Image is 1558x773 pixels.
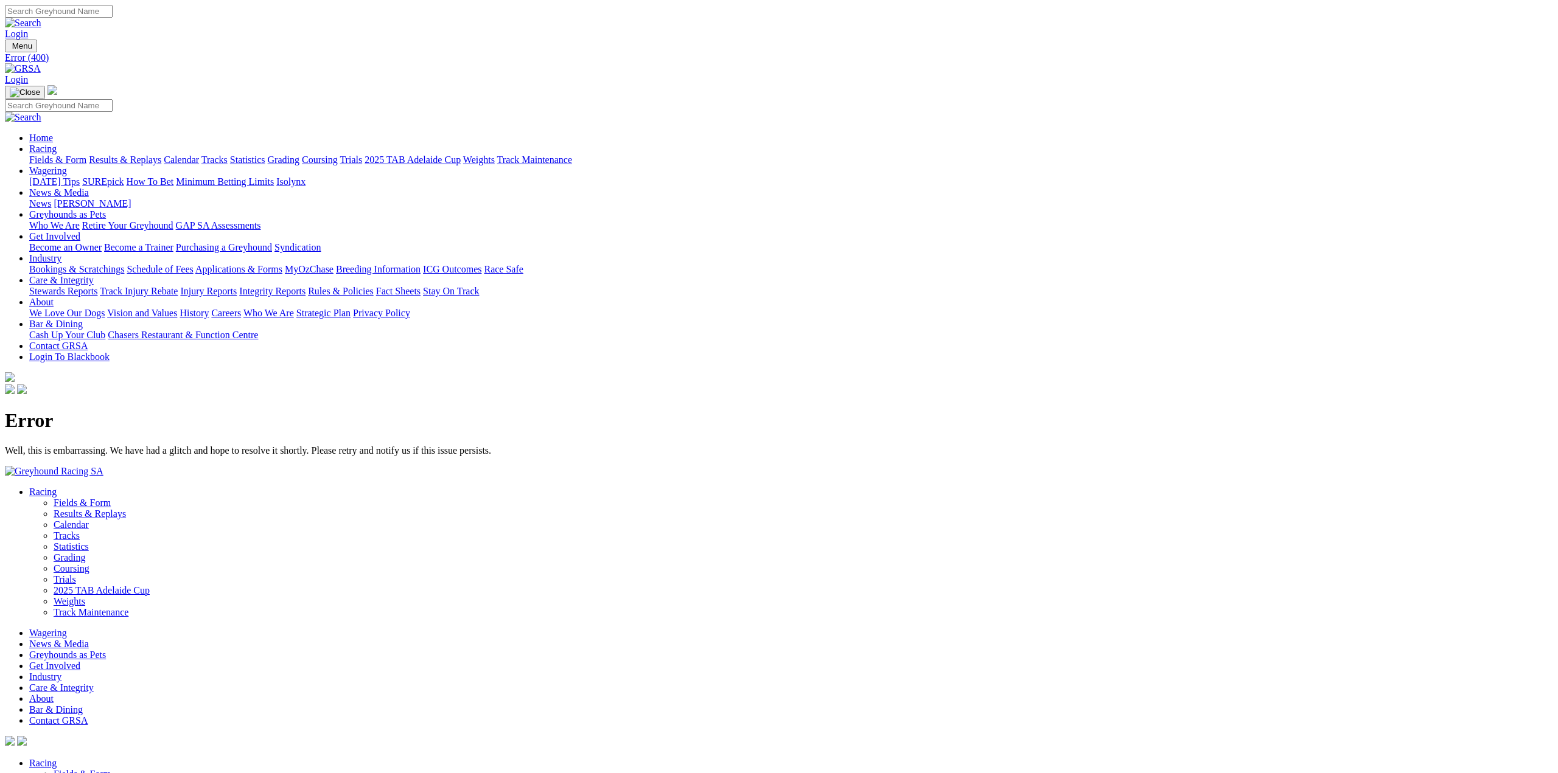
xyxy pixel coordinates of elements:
[423,264,481,274] a: ICG Outcomes
[29,231,80,241] a: Get Involved
[29,253,61,263] a: Industry
[29,639,89,649] a: News & Media
[29,220,1553,231] div: Greyhounds as Pets
[29,341,88,351] a: Contact GRSA
[29,308,105,318] a: We Love Our Dogs
[176,220,261,231] a: GAP SA Assessments
[285,264,334,274] a: MyOzChase
[5,99,113,112] input: Search
[164,154,199,165] a: Calendar
[5,409,1553,432] h1: Error
[5,52,1553,63] a: Error (400)
[29,715,88,726] a: Contact GRSA
[29,704,83,715] a: Bar & Dining
[29,264,1553,275] div: Industry
[5,466,103,477] img: Greyhound Racing SA
[336,264,421,274] a: Breeding Information
[29,187,89,198] a: News & Media
[201,154,228,165] a: Tracks
[29,176,1553,187] div: Wagering
[29,671,61,682] a: Industry
[89,154,161,165] a: Results & Replays
[211,308,241,318] a: Careers
[29,154,86,165] a: Fields & Form
[29,165,67,176] a: Wagering
[176,176,274,187] a: Minimum Betting Limits
[17,384,27,394] img: twitter.svg
[5,18,41,29] img: Search
[82,176,124,187] a: SUREpick
[5,736,15,746] img: facebook.svg
[29,352,110,362] a: Login To Blackbook
[29,133,53,143] a: Home
[54,541,89,552] a: Statistics
[29,242,102,252] a: Become an Owner
[108,330,258,340] a: Chasers Restaurant & Function Centre
[29,330,1553,341] div: Bar & Dining
[5,384,15,394] img: facebook.svg
[54,508,126,519] a: Results & Replays
[29,242,1553,253] div: Get Involved
[29,198,51,209] a: News
[29,628,67,638] a: Wagering
[29,297,54,307] a: About
[296,308,351,318] a: Strategic Plan
[10,88,40,97] img: Close
[54,563,89,574] a: Coursing
[127,264,193,274] a: Schedule of Fees
[54,519,89,530] a: Calendar
[243,308,294,318] a: Who We Are
[29,286,97,296] a: Stewards Reports
[29,693,54,704] a: About
[29,319,83,329] a: Bar & Dining
[308,286,374,296] a: Rules & Policies
[5,372,15,382] img: logo-grsa-white.png
[54,585,150,595] a: 2025 TAB Adelaide Cup
[268,154,299,165] a: Grading
[276,176,306,187] a: Isolynx
[29,660,80,671] a: Get Involved
[274,242,321,252] a: Syndication
[302,154,338,165] a: Coursing
[54,596,85,606] a: Weights
[180,286,237,296] a: Injury Reports
[54,198,131,209] a: [PERSON_NAME]
[5,86,45,99] button: Toggle navigation
[47,85,57,95] img: logo-grsa-white.png
[29,330,105,340] a: Cash Up Your Club
[29,758,57,768] a: Racing
[230,154,265,165] a: Statistics
[195,264,282,274] a: Applications & Forms
[29,220,80,231] a: Who We Are
[29,264,124,274] a: Bookings & Scratchings
[463,154,495,165] a: Weights
[29,209,106,220] a: Greyhounds as Pets
[376,286,421,296] a: Fact Sheets
[29,682,94,693] a: Care & Integrity
[239,286,306,296] a: Integrity Reports
[54,497,111,508] a: Fields & Form
[365,154,461,165] a: 2025 TAB Adelaide Cup
[29,176,80,187] a: [DATE] Tips
[29,144,57,154] a: Racing
[484,264,523,274] a: Race Safe
[5,40,37,52] button: Toggle navigation
[107,308,177,318] a: Vision and Values
[29,275,94,285] a: Care & Integrity
[54,552,85,563] a: Grading
[82,220,173,231] a: Retire Your Greyhound
[100,286,178,296] a: Track Injury Rebate
[5,445,1553,456] p: Well, this is embarrassing. We have had a glitch and hope to resolve it shortly. Please retry and...
[176,242,272,252] a: Purchasing a Greyhound
[54,574,76,584] a: Trials
[54,607,128,617] a: Track Maintenance
[5,29,28,39] a: Login
[5,5,113,18] input: Search
[12,41,32,50] span: Menu
[353,308,410,318] a: Privacy Policy
[497,154,572,165] a: Track Maintenance
[29,198,1553,209] div: News & Media
[180,308,209,318] a: History
[423,286,479,296] a: Stay On Track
